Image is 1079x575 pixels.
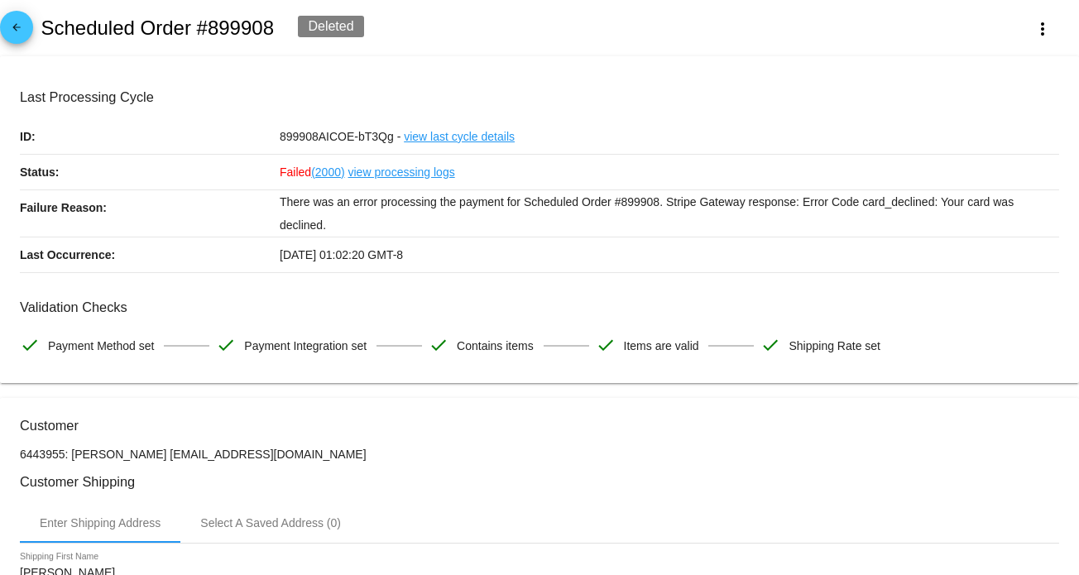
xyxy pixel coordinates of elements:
a: view last cycle details [404,119,515,154]
mat-icon: check [429,335,448,355]
span: Items are valid [624,328,699,363]
mat-icon: check [760,335,780,355]
p: 6443955: [PERSON_NAME] [EMAIL_ADDRESS][DOMAIN_NAME] [20,448,1059,461]
p: ID: [20,119,280,154]
h3: Last Processing Cycle [20,89,1059,105]
mat-icon: check [216,335,236,355]
p: Last Occurrence: [20,237,280,272]
a: view processing logs [348,155,455,189]
span: [DATE] 01:02:20 GMT-8 [280,248,403,261]
mat-icon: check [20,335,40,355]
div: Select A Saved Address (0) [200,516,341,529]
mat-icon: check [596,335,616,355]
span: Shipping Rate set [789,328,880,363]
span: Payment Method set [48,328,154,363]
h3: Customer [20,418,1059,434]
h3: Customer Shipping [20,474,1059,490]
p: There was an error processing the payment for Scheduled Order #899908. Stripe Gateway response: E... [280,190,1059,237]
mat-icon: more_vert [1033,19,1053,39]
p: Status: [20,155,280,189]
a: (2000) [311,155,344,189]
span: Failed [280,165,345,179]
div: Deleted [298,16,363,37]
span: Contains items [457,328,534,363]
p: Failure Reason: [20,190,280,225]
div: Enter Shipping Address [40,516,161,529]
h3: Validation Checks [20,299,1059,315]
span: Payment Integration set [244,328,367,363]
mat-icon: arrow_back [7,22,26,41]
h2: Scheduled Order #899908 [41,17,274,40]
span: 899908AICOE-bT3Qg - [280,130,400,143]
